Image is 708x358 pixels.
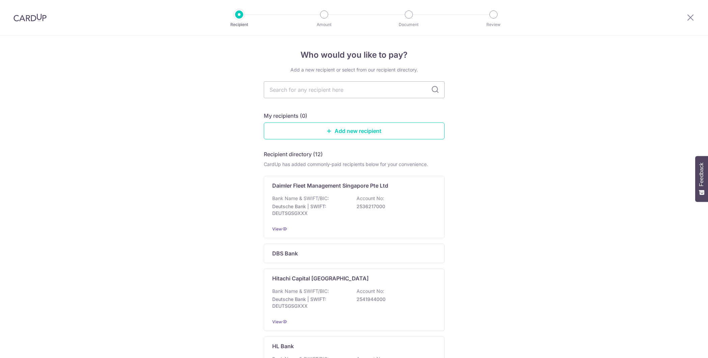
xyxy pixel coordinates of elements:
[384,21,434,28] p: Document
[357,195,384,202] p: Account No:
[357,288,384,295] p: Account No:
[272,288,329,295] p: Bank Name & SWIFT/BIC:
[264,66,445,73] div: Add a new recipient or select from our recipient directory.
[264,81,445,98] input: Search for any recipient here
[664,338,701,355] iframe: Opens a widget where you can find more information
[695,156,708,202] button: Feedback - Show survey
[272,182,388,190] p: Daimler Fleet Management Singapore Pte Ltd
[272,296,348,309] p: Deutsche Bank | SWIFT: DEUTSGSGXXX
[272,203,348,217] p: Deutsche Bank | SWIFT: DEUTSGSGXXX
[264,161,445,168] div: CardUp has added commonly-paid recipients below for your convenience.
[272,226,282,231] a: View
[264,112,307,120] h5: My recipients (0)
[214,21,264,28] p: Recipient
[272,274,369,282] p: Hitachi Capital [GEOGRAPHIC_DATA]
[357,296,432,303] p: 2541944000
[699,163,705,186] span: Feedback
[264,49,445,61] h4: Who would you like to pay?
[272,195,329,202] p: Bank Name & SWIFT/BIC:
[272,342,294,350] p: HL Bank
[299,21,349,28] p: Amount
[264,150,323,158] h5: Recipient directory (12)
[272,249,298,257] p: DBS Bank
[357,203,432,210] p: 2536217000
[264,122,445,139] a: Add new recipient
[13,13,47,22] img: CardUp
[272,319,282,324] a: View
[469,21,518,28] p: Review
